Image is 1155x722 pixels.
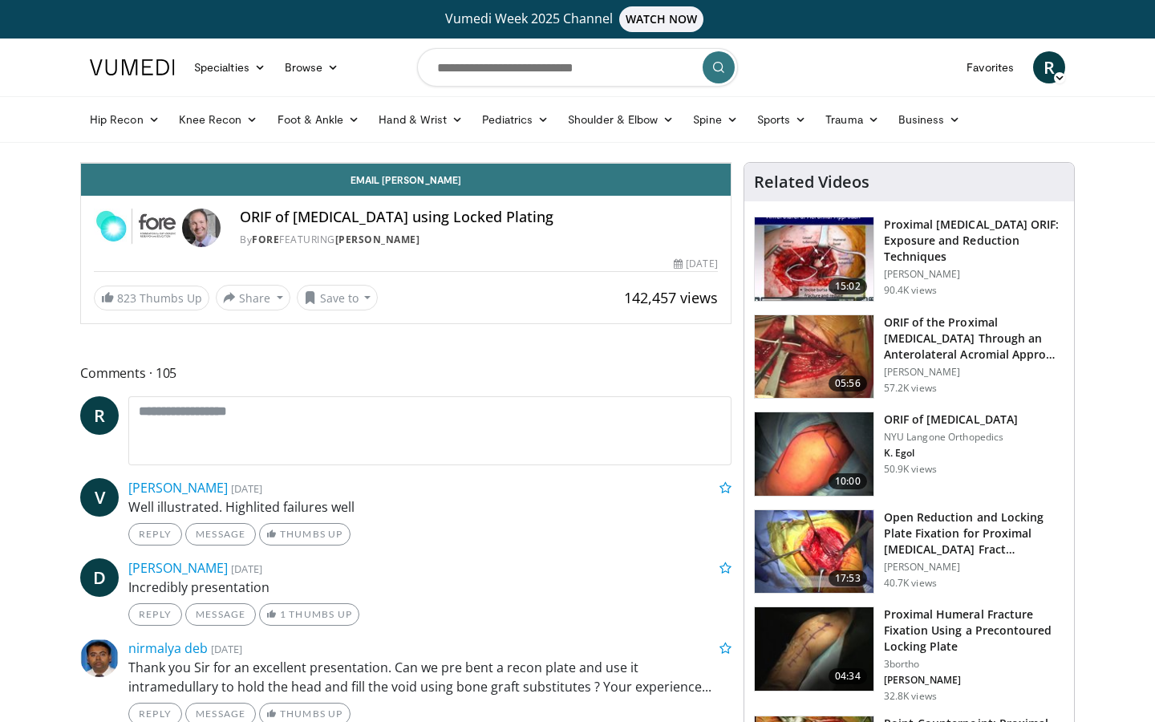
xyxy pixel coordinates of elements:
[128,603,182,626] a: Reply
[240,209,718,226] h4: ORIF of [MEDICAL_DATA] using Locked Plating
[884,674,1064,687] p: [PERSON_NAME]
[80,103,169,136] a: Hip Recon
[472,103,558,136] a: Pediatrics
[128,497,731,517] p: Well illustrated. Highlited failures well
[92,6,1063,32] a: Vumedi Week 2025 ChannelWATCH NOW
[754,606,1064,703] a: 04:34 Proximal Humeral Fracture Fixation Using a Precontoured Locking Plate 3bortho [PERSON_NAME]...
[417,48,738,87] input: Search topics, interventions
[674,257,717,271] div: [DATE]
[81,163,731,164] video-js: Video Player
[128,578,731,597] p: Incredibly presentation
[185,523,256,546] a: Message
[128,639,208,657] a: nirmalya deb
[755,412,873,496] img: 270515_0000_1.png.150x105_q85_crop-smart_upscale.jpg
[280,608,286,620] span: 1
[1033,51,1065,83] a: R
[884,217,1064,265] h3: Proximal [MEDICAL_DATA] ORIF: Exposure and Reduction Techniques
[80,639,119,677] img: Avatar
[884,606,1064,655] h3: Proximal Humeral Fracture Fixation Using a Precontoured Locking Plate
[884,366,1064,379] p: [PERSON_NAME]
[884,658,1064,671] p: 3bortho
[216,285,290,310] button: Share
[185,603,256,626] a: Message
[884,412,1018,428] h3: ORIF of [MEDICAL_DATA]
[335,233,420,246] a: [PERSON_NAME]
[259,603,359,626] a: 1 Thumbs Up
[252,233,279,246] a: FORE
[624,288,718,307] span: 142,457 views
[884,509,1064,558] h3: Open Reduction and Locking Plate Fixation for Proximal [MEDICAL_DATA] Fract…
[748,103,817,136] a: Sports
[117,290,136,306] span: 823
[889,103,971,136] a: Business
[884,431,1018,444] p: NYU Langone Orthopedics
[884,314,1064,363] h3: ORIF of the Proximal [MEDICAL_DATA] Through an Anterolateral Acromial Appro…
[754,509,1064,594] a: 17:53 Open Reduction and Locking Plate Fixation for Proximal [MEDICAL_DATA] Fract… [PERSON_NAME] ...
[81,164,731,196] a: Email [PERSON_NAME]
[755,315,873,399] img: gardner_3.png.150x105_q85_crop-smart_upscale.jpg
[169,103,268,136] a: Knee Recon
[683,103,747,136] a: Spine
[268,103,370,136] a: Foot & Ankle
[755,510,873,594] img: Q2xRg7exoPLTwO8X4xMDoxOjBzMTt2bJ.150x105_q85_crop-smart_upscale.jpg
[884,382,937,395] p: 57.2K views
[829,473,867,489] span: 10:00
[369,103,472,136] a: Hand & Wrist
[259,523,350,546] a: Thumbs Up
[755,607,873,691] img: 38727_0000_3.png.150x105_q85_crop-smart_upscale.jpg
[128,559,228,577] a: [PERSON_NAME]
[884,268,1064,281] p: [PERSON_NAME]
[90,59,175,75] img: VuMedi Logo
[182,209,221,247] img: Avatar
[80,363,731,383] span: Comments 105
[884,577,937,590] p: 40.7K views
[754,172,869,192] h4: Related Videos
[619,6,704,32] span: WATCH NOW
[829,570,867,586] span: 17:53
[884,447,1018,460] p: K. Egol
[184,51,275,83] a: Specialties
[957,51,1023,83] a: Favorites
[240,233,718,247] div: By FEATURING
[211,642,242,656] small: [DATE]
[128,479,228,497] a: [PERSON_NAME]
[884,561,1064,574] p: [PERSON_NAME]
[231,481,262,496] small: [DATE]
[884,690,937,703] p: 32.8K views
[754,314,1064,400] a: 05:56 ORIF of the Proximal [MEDICAL_DATA] Through an Anterolateral Acromial Appro… [PERSON_NAME] ...
[829,668,867,684] span: 04:34
[80,558,119,597] a: D
[884,284,937,297] p: 90.4K views
[275,51,349,83] a: Browse
[128,523,182,546] a: Reply
[829,278,867,294] span: 15:02
[816,103,889,136] a: Trauma
[94,286,209,310] a: 823 Thumbs Up
[884,463,937,476] p: 50.9K views
[94,209,176,247] img: FORE
[755,217,873,301] img: gardener_hum_1.png.150x105_q85_crop-smart_upscale.jpg
[231,562,262,576] small: [DATE]
[754,217,1064,302] a: 15:02 Proximal [MEDICAL_DATA] ORIF: Exposure and Reduction Techniques [PERSON_NAME] 90.4K views
[80,478,119,517] a: V
[754,412,1064,497] a: 10:00 ORIF of [MEDICAL_DATA] NYU Langone Orthopedics K. Egol 50.9K views
[80,396,119,435] a: R
[558,103,683,136] a: Shoulder & Elbow
[128,658,731,696] p: Thank you Sir for an excellent presentation. Can we pre bent a recon plate and use it intramedull...
[297,285,379,310] button: Save to
[829,375,867,391] span: 05:56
